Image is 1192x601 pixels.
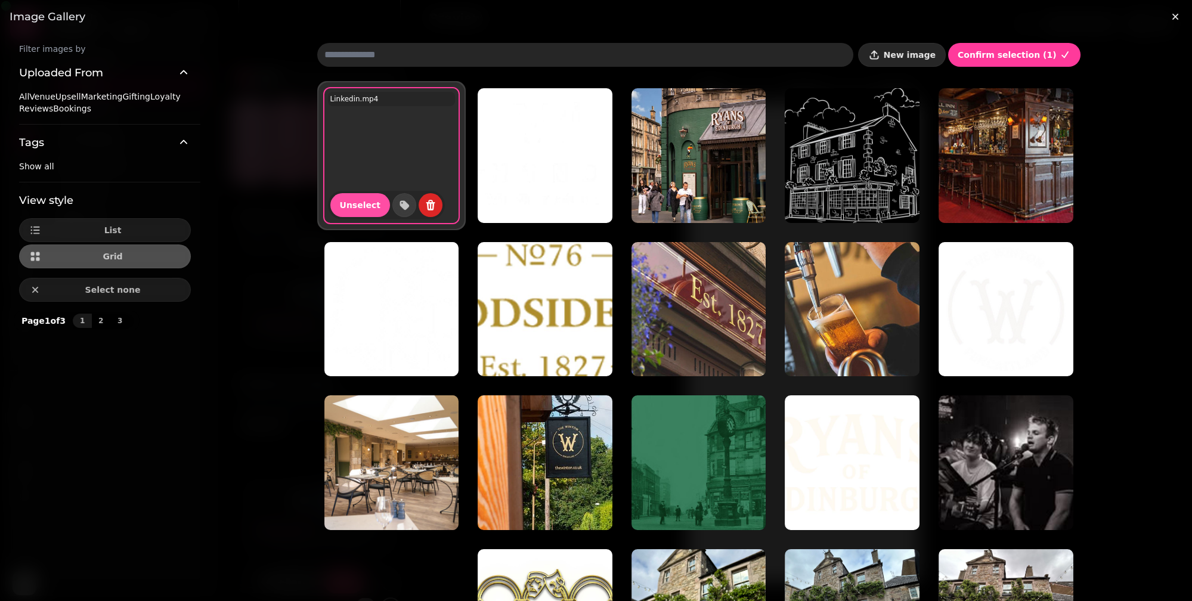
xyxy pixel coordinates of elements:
[122,92,150,101] span: Gifting
[73,314,92,328] button: 1
[19,104,53,113] span: Reviews
[958,51,1057,59] span: Confirm selection ( 1 )
[10,10,1182,24] h3: Image gallery
[78,317,87,324] span: 1
[631,88,766,223] img: 13da7e_1939a66866e24ebbb0fffc47ef0b8d29~mv2 (1).jpg
[939,395,1073,530] img: 460847496_17899052226059983_4817579908282926843_n.jpg
[884,51,936,59] span: New image
[17,315,70,327] p: Page 1 of 3
[55,92,81,101] span: Upsell
[19,218,191,242] button: List
[419,193,442,217] button: delete
[19,162,54,171] span: Show all
[785,242,919,377] img: DSC08965.jpg
[91,314,110,328] button: 2
[324,242,459,377] img: 13da7e_9aa5e94ca57d488a81e3789520b2d0eb~mv2.png
[45,252,181,261] span: Grid
[19,125,191,160] button: Tags
[785,395,919,530] img: RYANS-CREAM.png
[631,395,766,530] img: Ryans-splash.png
[115,317,125,324] span: 3
[73,314,129,328] nav: Pagination
[19,244,191,268] button: Grid
[948,43,1080,67] button: Confirm selection (1)
[330,193,390,217] button: Unselect
[19,160,191,182] div: Tags
[19,91,191,124] div: Uploaded From
[10,43,200,55] label: Filter images by
[110,314,129,328] button: 3
[340,201,380,209] span: Unselect
[45,226,181,234] span: List
[81,92,123,101] span: Marketing
[19,192,191,209] h3: View style
[19,92,29,101] span: All
[324,395,459,530] img: 13da7e_3fddfd05d5ae4b5faa356073ce6e7842~mv2.jpg
[478,242,612,377] img: b9be0c_9778b5b11988425e928c77dcf3b05fe6~mv2.png
[330,94,379,104] p: Linkedin.mp4
[96,317,106,324] span: 2
[29,92,55,101] span: Venue
[53,104,91,113] span: Bookings
[478,395,612,530] img: 13da7e_8d331e6a942145798421bb3c801128f8~mv2.jpg
[631,242,766,377] img: DSC08910.jpg
[478,88,612,223] img: WN_LOGO_WHITE.png
[19,55,191,91] button: Uploaded From
[19,278,191,302] button: Select none
[150,92,181,101] span: Loyalty
[45,286,181,294] span: Select none
[939,242,1073,377] img: winton white.png
[785,88,919,223] img: old bell line drawing (2).png
[858,43,946,67] button: New image
[939,88,1073,223] img: 26e34f_0a68069892f94ffb8e020e02b2d82b03~mv2.jpg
